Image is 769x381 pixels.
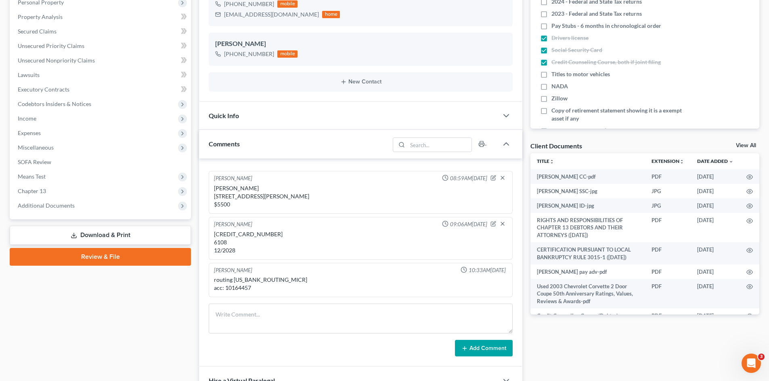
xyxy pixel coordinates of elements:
[645,213,691,242] td: PDF
[18,100,91,107] span: Codebtors Insiders & Notices
[18,187,46,194] span: Chapter 13
[691,169,740,184] td: [DATE]
[10,226,191,245] a: Download & Print
[551,127,695,143] span: Additional Creditors (Medical, or Creditors not on Credit Report)
[214,184,507,208] div: [PERSON_NAME] [STREET_ADDRESS][PERSON_NAME] $5500
[214,175,252,183] div: [PERSON_NAME]
[530,264,645,279] td: [PERSON_NAME] pay adv-pdf
[214,221,252,229] div: [PERSON_NAME]
[551,10,642,18] span: 2023 - Federal and State Tax returns
[18,144,54,151] span: Miscellaneous
[11,82,191,97] a: Executory Contracts
[530,184,645,198] td: [PERSON_NAME] SSC-jpg
[645,264,691,279] td: PDF
[551,34,589,42] span: Drivers license
[691,184,740,198] td: [DATE]
[551,46,602,54] span: Social Security Card
[691,242,740,264] td: [DATE]
[645,308,691,323] td: PDF
[551,106,695,123] span: Copy of retirement statement showing it is a exempt asset if any
[549,159,554,164] i: unfold_more
[729,159,733,164] i: expand_more
[530,213,645,242] td: RIGHTS AND RESPONSIBILITIES OF CHAPTER 13 DEBTORS AND THEIR ATTORNEYS ([DATE])
[18,71,40,78] span: Lawsuits
[11,53,191,68] a: Unsecured Nonpriority Claims
[691,198,740,213] td: [DATE]
[18,42,84,49] span: Unsecured Priority Claims
[214,266,252,274] div: [PERSON_NAME]
[450,221,487,228] span: 09:06AM[DATE]
[215,39,506,49] div: [PERSON_NAME]
[214,276,507,292] div: routing [US_BANK_ROUTING_MICR] acc: 10164457
[450,175,487,182] span: 08:59AM[DATE]
[742,354,761,373] iframe: Intercom live chat
[530,169,645,184] td: [PERSON_NAME] CC-pdf
[645,184,691,198] td: JPG
[551,94,568,102] span: Zillow
[277,0,298,8] div: mobile
[209,140,240,148] span: Comments
[408,138,472,152] input: Search...
[551,22,661,30] span: Pay Stubs - 6 months in chronological order
[18,13,63,20] span: Property Analysis
[18,86,69,93] span: Executory Contracts
[322,11,340,18] div: home
[18,28,57,35] span: Secured Claims
[11,10,191,24] a: Property Analysis
[645,242,691,264] td: PDF
[10,248,191,266] a: Review & File
[645,198,691,213] td: JPG
[224,50,274,58] div: [PHONE_NUMBER]
[551,58,661,66] span: Credit Counseling Course, both if joint filing
[18,129,41,136] span: Expenses
[537,158,554,164] a: Titleunfold_more
[11,68,191,82] a: Lawsuits
[18,202,75,209] span: Additional Documents
[215,79,506,85] button: New Contact
[652,158,684,164] a: Extensionunfold_more
[224,10,319,19] div: [EMAIL_ADDRESS][DOMAIN_NAME]
[691,279,740,308] td: [DATE]
[679,159,684,164] i: unfold_more
[18,115,36,122] span: Income
[551,70,610,78] span: Titles to motor vehicles
[758,354,765,360] span: 3
[209,112,239,119] span: Quick Info
[18,173,46,180] span: Means Test
[530,279,645,308] td: Used 2003 Chevrolet Corvette 2 Door Coupe 50th Anniversary Ratings, Values, Reviews & Awards-pdf
[469,266,506,274] span: 10:33AM[DATE]
[530,198,645,213] td: [PERSON_NAME] ID-jpg
[736,143,756,148] a: View All
[691,213,740,242] td: [DATE]
[530,242,645,264] td: CERTIFICATION PURSUANT TO LOCAL BANKRUPTCY RULE 3015-1 ([DATE])
[530,308,645,323] td: Credit Counseling Course (Debtor)
[18,158,51,165] span: SOFA Review
[691,264,740,279] td: [DATE]
[11,155,191,169] a: SOFA Review
[11,39,191,53] a: Unsecured Priority Claims
[691,308,740,323] td: [DATE]
[645,279,691,308] td: PDF
[277,50,298,58] div: mobile
[530,142,582,150] div: Client Documents
[455,340,513,357] button: Add Comment
[18,57,95,64] span: Unsecured Nonpriority Claims
[551,82,568,90] span: NADA
[645,169,691,184] td: PDF
[214,230,507,254] div: [CREDIT_CARD_NUMBER] 6108 12/2028
[697,158,733,164] a: Date Added expand_more
[11,24,191,39] a: Secured Claims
